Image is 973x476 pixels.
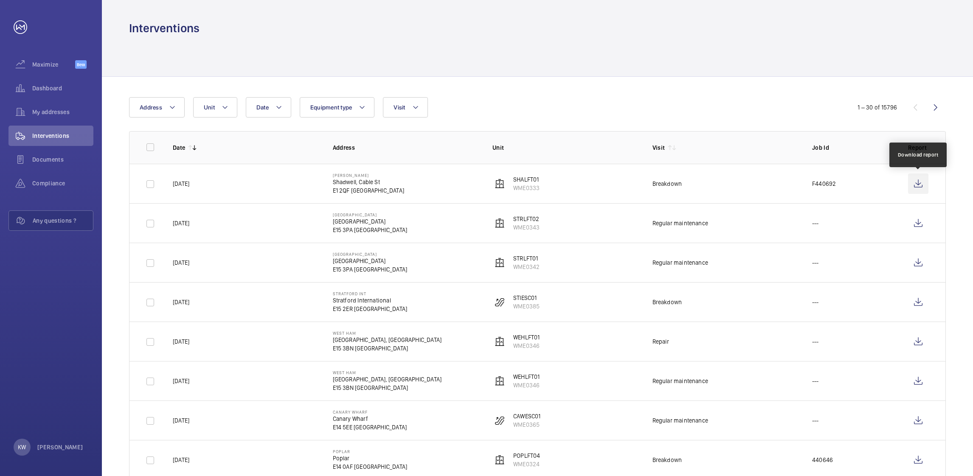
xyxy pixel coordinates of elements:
p: [PERSON_NAME] [37,443,83,451]
p: [DATE] [173,456,189,464]
p: E14 5EE [GEOGRAPHIC_DATA] [333,423,407,431]
p: E15 3PA [GEOGRAPHIC_DATA] [333,265,408,274]
h1: Interventions [129,20,200,36]
span: Address [140,104,162,111]
p: [GEOGRAPHIC_DATA] [333,252,408,257]
p: [DATE] [173,298,189,306]
p: [GEOGRAPHIC_DATA], [GEOGRAPHIC_DATA] [333,375,442,384]
button: Visit [383,97,427,118]
button: Equipment type [300,97,375,118]
p: STRLFT02 [513,215,540,223]
span: Any questions ? [33,216,93,225]
p: --- [812,377,819,385]
img: elevator.svg [495,258,505,268]
p: E15 3BN [GEOGRAPHIC_DATA] [333,384,442,392]
div: 1 – 30 of 15796 [858,103,897,112]
span: Dashboard [32,84,93,92]
p: West Ham [333,330,442,336]
div: Breakdown [652,298,682,306]
span: Visit [394,104,405,111]
p: Visit [652,143,665,152]
button: Address [129,97,185,118]
button: Date [246,97,291,118]
img: elevator.svg [495,336,505,347]
div: Breakdown [652,179,682,188]
span: Maximize [32,60,75,69]
span: Documents [32,155,93,164]
p: Poplar [333,449,408,454]
p: Poplar [333,454,408,462]
p: [GEOGRAPHIC_DATA] [333,217,408,226]
span: Unit [204,104,215,111]
img: escalator.svg [495,415,505,426]
p: WME0346 [513,342,540,350]
div: Regular maintenance [652,258,708,267]
p: [GEOGRAPHIC_DATA] [333,257,408,265]
p: SHALFT01 [513,175,540,184]
p: [DATE] [173,416,189,425]
p: [PERSON_NAME] [333,173,404,178]
p: [DATE] [173,179,189,188]
p: STIESC01 [513,294,540,302]
p: --- [812,416,819,425]
div: Regular maintenance [652,219,708,227]
p: WME0343 [513,223,540,232]
img: elevator.svg [495,455,505,465]
p: Date [173,143,185,152]
p: [GEOGRAPHIC_DATA], [GEOGRAPHIC_DATA] [333,336,442,344]
p: Job Id [812,143,894,152]
div: Regular maintenance [652,416,708,425]
p: --- [812,258,819,267]
div: Breakdown [652,456,682,464]
p: WME0385 [513,302,540,311]
p: E1 2QF [GEOGRAPHIC_DATA] [333,186,404,195]
p: F440692 [812,179,836,188]
p: --- [812,337,819,346]
p: WME0333 [513,184,540,192]
p: WME0342 [513,263,540,271]
p: [GEOGRAPHIC_DATA] [333,212,408,217]
img: elevator.svg [495,179,505,189]
p: WME0324 [513,460,540,468]
span: Date [256,104,269,111]
p: Canary Wharf [333,409,407,414]
p: Stratford int [333,291,408,296]
p: KW [18,443,26,451]
p: E15 2ER [GEOGRAPHIC_DATA] [333,305,408,313]
p: Unit [492,143,639,152]
p: 440646 [812,456,833,464]
p: [DATE] [173,258,189,267]
span: Interventions [32,132,93,140]
p: E15 3BN [GEOGRAPHIC_DATA] [333,344,442,353]
p: Address [333,143,479,152]
p: STRLFT01 [513,254,540,263]
p: WEHLFT01 [513,372,540,381]
p: --- [812,219,819,227]
div: Download report [898,151,939,159]
p: [DATE] [173,337,189,346]
p: --- [812,298,819,306]
p: WME0365 [513,420,540,429]
p: West Ham [333,370,442,375]
img: elevator.svg [495,218,505,228]
p: WEHLFT01 [513,333,540,342]
span: Beta [75,60,87,69]
button: Unit [193,97,237,118]
p: WME0346 [513,381,540,389]
span: My addresses [32,108,93,116]
p: [DATE] [173,219,189,227]
p: E15 3PA [GEOGRAPHIC_DATA] [333,226,408,234]
p: E14 0AF [GEOGRAPHIC_DATA] [333,462,408,471]
p: Stratford International [333,296,408,305]
p: CAWESC01 [513,412,540,420]
p: POPLFT04 [513,451,540,460]
div: Repair [652,337,669,346]
p: [DATE] [173,377,189,385]
span: Equipment type [310,104,352,111]
img: elevator.svg [495,376,505,386]
span: Compliance [32,179,93,188]
p: Shadwell, Cable St [333,178,404,186]
img: escalator.svg [495,297,505,307]
p: Canary Wharf [333,414,407,423]
div: Regular maintenance [652,377,708,385]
